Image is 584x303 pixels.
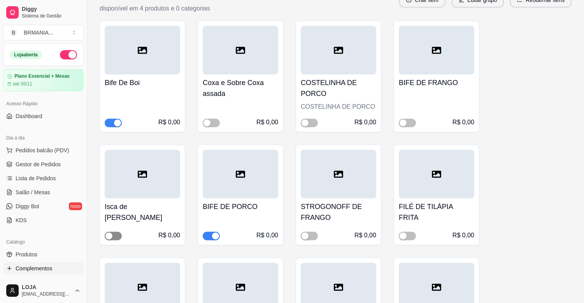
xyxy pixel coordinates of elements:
span: Dashboard [16,112,42,120]
a: KDS [3,214,84,226]
h4: COSTELINHA DE PORCO [301,78,376,99]
div: R$ 0,00 [452,231,474,240]
span: Pedidos balcão (PDV) [16,146,69,154]
span: Produtos [16,251,37,258]
span: LOJA [22,284,71,291]
p: disponível em 4 produtos e 0 categorias [100,4,210,13]
div: R$ 0,00 [158,118,180,127]
h4: Bife De Boi [105,78,180,89]
a: DiggySistema de Gestão [3,3,84,22]
a: Plano Essencial + Mesasaté 06/11 [3,69,84,91]
div: R$ 0,00 [354,231,376,240]
a: Gestor de Pedidos [3,158,84,171]
div: BRMANIA ... [24,29,53,37]
h4: STROGONOFF DE FRANGO [301,202,376,223]
a: Diggy Botnovo [3,200,84,212]
div: COSTELINHA DE PORCO [301,103,376,112]
div: R$ 0,00 [158,231,180,240]
div: R$ 0,00 [452,118,474,127]
span: KDS [16,216,27,224]
h4: BIFE DE PORCO [203,202,278,212]
div: Catálogo [3,236,84,248]
h4: Coxa e Sobre Coxa assada [203,78,278,99]
div: R$ 0,00 [256,118,278,127]
h4: BIFE DE FRANGO [399,78,474,89]
a: Dashboard [3,110,84,122]
button: LOJA[EMAIL_ADDRESS][DOMAIN_NAME] [3,281,84,300]
span: B [10,29,18,37]
div: R$ 0,00 [256,231,278,240]
a: Lista de Pedidos [3,172,84,185]
button: Select a team [3,25,84,40]
button: Alterar Status [60,50,77,59]
span: Salão / Mesas [16,188,50,196]
div: Dia a dia [3,132,84,144]
div: Acesso Rápido [3,98,84,110]
div: Loja aberta [10,50,42,59]
a: Complementos [3,262,84,275]
article: Plano Essencial + Mesas [14,73,70,79]
span: Complementos [16,265,52,272]
span: [EMAIL_ADDRESS][DOMAIN_NAME] [22,291,71,297]
span: Sistema de Gestão [22,13,81,19]
div: R$ 0,00 [354,118,376,127]
span: Diggy Bot [16,202,39,210]
span: Diggy [22,6,81,13]
h4: FILÉ DE TILÁPIA FRITA [399,202,474,223]
a: Salão / Mesas [3,186,84,199]
button: Pedidos balcão (PDV) [3,144,84,157]
a: Produtos [3,248,84,261]
h4: Isca de [PERSON_NAME] [105,202,180,223]
span: Lista de Pedidos [16,174,56,182]
article: até 06/11 [13,81,32,87]
span: Gestor de Pedidos [16,160,61,168]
